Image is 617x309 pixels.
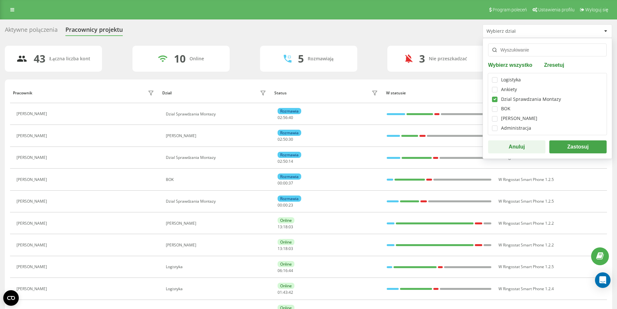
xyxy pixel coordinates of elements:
[278,159,282,164] span: 02
[289,268,293,273] span: 44
[488,43,607,56] input: Wyszukiwanie
[278,152,301,158] div: Rozmawia
[419,53,425,65] div: 3
[278,225,293,229] div: : :
[501,77,521,83] div: Logistyka
[501,125,531,131] div: Administracja
[498,242,554,248] span: W Ringostat Smart Phone 1.2.2
[283,137,288,142] span: 50
[289,290,293,295] span: 42
[17,221,49,226] div: [PERSON_NAME]
[289,137,293,142] span: 30
[17,134,49,138] div: [PERSON_NAME]
[166,155,268,160] div: Dzial Sprawdzania Montazy
[278,115,282,120] span: 02
[174,53,186,65] div: 10
[289,115,293,120] span: 40
[283,115,288,120] span: 56
[498,264,554,269] span: W Ringostat Smart Phone 1.2.5
[49,56,90,62] div: Łączna liczba kont
[3,290,19,306] button: Open CMP widget
[166,221,268,226] div: [PERSON_NAME]
[278,203,293,208] div: : :
[289,180,293,186] span: 37
[278,196,301,202] div: Rozmawia
[501,116,537,121] div: [PERSON_NAME]
[308,56,334,62] div: Rozmawiają
[278,261,294,267] div: Online
[283,246,288,251] span: 18
[501,97,561,102] div: Dzial Sprawdzania Montazy
[166,243,268,247] div: [PERSON_NAME]
[289,246,293,251] span: 03
[278,217,294,223] div: Online
[278,115,293,120] div: : :
[278,246,282,251] span: 13
[283,268,288,273] span: 16
[283,159,288,164] span: 50
[283,180,288,186] span: 00
[166,199,268,204] div: Dzial Sprawdzania Montazy
[17,243,49,247] div: [PERSON_NAME]
[166,287,268,291] div: Logistyka
[34,53,45,65] div: 43
[278,239,294,245] div: Online
[274,91,287,95] div: Status
[5,26,58,36] div: Aktywne połączenia
[498,198,554,204] span: W Ringostat Smart Phone 1.2.5
[189,56,204,62] div: Online
[17,265,49,269] div: [PERSON_NAME]
[289,159,293,164] span: 14
[166,265,268,269] div: Logistyka
[166,134,268,138] div: [PERSON_NAME]
[17,199,49,204] div: [PERSON_NAME]
[538,7,575,12] span: Ustawienia profilu
[17,112,49,116] div: [PERSON_NAME]
[498,220,554,226] span: W Ringostat Smart Phone 1.2.2
[162,91,171,95] div: Dział
[17,287,49,291] div: [PERSON_NAME]
[17,177,49,182] div: [PERSON_NAME]
[278,224,282,230] span: 13
[278,137,293,142] div: : :
[278,268,293,273] div: : :
[486,29,564,34] div: Wybierz dział
[17,155,49,160] div: [PERSON_NAME]
[488,140,545,153] button: Anuluj
[278,159,293,164] div: : :
[278,108,301,114] div: Rozmawia
[488,62,534,68] button: Wybierz wszystko
[278,283,294,289] div: Online
[549,140,607,153] button: Zastosuj
[498,177,554,182] span: W Ringostat Smart Phone 1.2.5
[166,177,268,182] div: BOK
[278,246,293,251] div: : :
[501,87,517,92] div: Ankiety
[278,290,293,295] div: : :
[278,180,282,186] span: 00
[429,56,467,62] div: Nie przeszkadzać
[289,202,293,208] span: 23
[278,268,282,273] span: 06
[283,224,288,230] span: 18
[585,7,608,12] span: Wyloguj się
[13,91,32,95] div: Pracownik
[289,224,293,230] span: 03
[283,202,288,208] span: 00
[166,112,268,116] div: Dzial Sprawdzania Montazy
[278,130,301,136] div: Rozmawia
[283,290,288,295] span: 43
[542,62,566,68] button: Zresetuj
[386,91,492,95] div: W statusie
[278,181,293,185] div: : :
[278,202,282,208] span: 00
[498,286,554,291] span: W Ringostat Smart Phone 1.2.4
[493,7,527,12] span: Program poleceń
[298,53,304,65] div: 5
[278,137,282,142] span: 02
[278,290,282,295] span: 01
[501,106,510,112] div: BOK
[65,26,123,36] div: Pracownicy projektu
[595,272,611,288] div: Open Intercom Messenger
[278,173,301,180] div: Rozmawia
